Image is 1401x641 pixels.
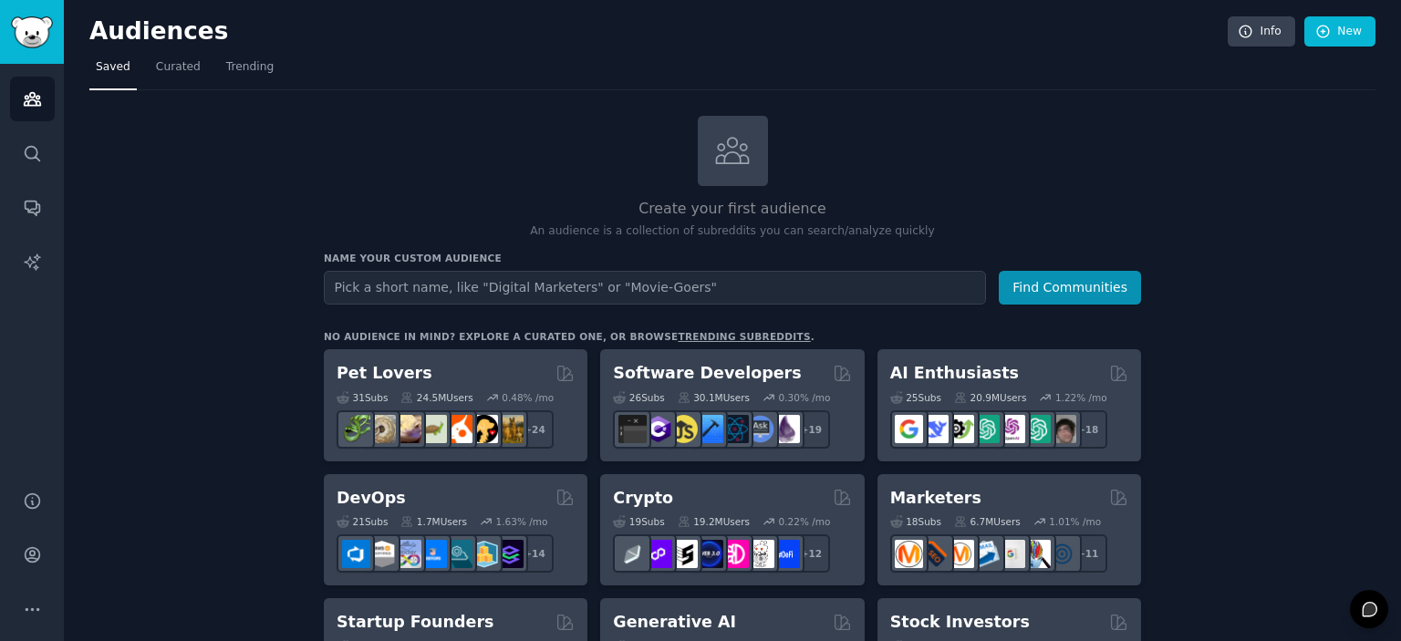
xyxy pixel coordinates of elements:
[1048,540,1076,568] img: OnlineMarketing
[342,540,370,568] img: azuredevops
[1304,16,1375,47] a: New
[669,540,698,568] img: ethstaker
[1228,16,1295,47] a: Info
[890,611,1030,634] h2: Stock Investors
[337,515,388,528] div: 21 Sub s
[444,540,472,568] img: platformengineering
[678,331,810,342] a: trending subreddits
[895,415,923,443] img: GoogleGeminiAI
[1022,540,1051,568] img: MarketingResearch
[400,515,467,528] div: 1.7M Users
[613,487,673,510] h2: Crypto
[337,611,493,634] h2: Startup Founders
[324,252,1141,264] h3: Name your custom audience
[678,515,750,528] div: 19.2M Users
[779,391,831,404] div: 0.30 % /mo
[419,415,447,443] img: turtle
[496,515,548,528] div: 1.63 % /mo
[613,611,736,634] h2: Generative AI
[695,415,723,443] img: iOSProgramming
[772,415,800,443] img: elixir
[324,330,815,343] div: No audience in mind? Explore a curated one, or browse .
[772,540,800,568] img: defi_
[792,534,830,573] div: + 12
[220,53,280,90] a: Trending
[1022,415,1051,443] img: chatgpt_prompts_
[342,415,370,443] img: herpetology
[470,540,498,568] img: aws_cdk
[1048,415,1076,443] img: ArtificalIntelligence
[11,16,53,48] img: GummySearch logo
[470,415,498,443] img: PetAdvice
[368,415,396,443] img: ballpython
[618,540,647,568] img: ethfinance
[400,391,472,404] div: 24.5M Users
[337,487,406,510] h2: DevOps
[971,415,1000,443] img: chatgpt_promptDesign
[515,410,554,449] div: + 24
[89,17,1228,47] h2: Audiences
[502,391,554,404] div: 0.48 % /mo
[393,415,421,443] img: leopardgeckos
[746,540,774,568] img: CryptoNews
[946,540,974,568] img: AskMarketing
[779,515,831,528] div: 0.22 % /mo
[368,540,396,568] img: AWS_Certified_Experts
[946,415,974,443] img: AItoolsCatalog
[644,540,672,568] img: 0xPolygon
[150,53,207,90] a: Curated
[997,415,1025,443] img: OpenAIDev
[618,415,647,443] img: software
[721,540,749,568] img: defiblockchain
[393,540,421,568] img: Docker_DevOps
[920,540,949,568] img: bigseo
[419,540,447,568] img: DevOpsLinks
[920,415,949,443] img: DeepSeek
[890,487,981,510] h2: Marketers
[895,540,923,568] img: content_marketing
[997,540,1025,568] img: googleads
[971,540,1000,568] img: Emailmarketing
[954,391,1026,404] div: 20.9M Users
[792,410,830,449] div: + 19
[1055,391,1107,404] div: 1.22 % /mo
[1069,410,1107,449] div: + 18
[324,223,1141,240] p: An audience is a collection of subreddits you can search/analyze quickly
[89,53,137,90] a: Saved
[96,59,130,76] span: Saved
[156,59,201,76] span: Curated
[890,391,941,404] div: 25 Sub s
[695,540,723,568] img: web3
[999,271,1141,305] button: Find Communities
[337,391,388,404] div: 31 Sub s
[324,271,986,305] input: Pick a short name, like "Digital Marketers" or "Movie-Goers"
[1049,515,1101,528] div: 1.01 % /mo
[890,515,941,528] div: 18 Sub s
[678,391,750,404] div: 30.1M Users
[495,540,524,568] img: PlatformEngineers
[613,515,664,528] div: 19 Sub s
[721,415,749,443] img: reactnative
[495,415,524,443] img: dogbreed
[324,198,1141,221] h2: Create your first audience
[226,59,274,76] span: Trending
[613,391,664,404] div: 26 Sub s
[644,415,672,443] img: csharp
[1069,534,1107,573] div: + 11
[337,362,432,385] h2: Pet Lovers
[954,515,1021,528] div: 6.7M Users
[444,415,472,443] img: cockatiel
[669,415,698,443] img: learnjavascript
[890,362,1019,385] h2: AI Enthusiasts
[746,415,774,443] img: AskComputerScience
[515,534,554,573] div: + 14
[613,362,801,385] h2: Software Developers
